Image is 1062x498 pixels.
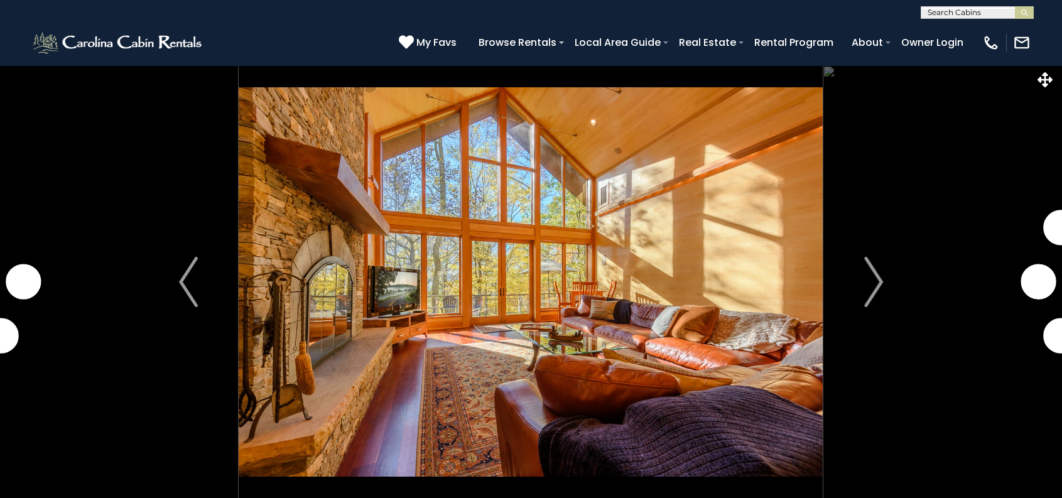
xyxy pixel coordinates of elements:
a: Local Area Guide [568,31,667,53]
a: Owner Login [895,31,970,53]
span: My Favs [416,35,457,50]
img: mail-regular-white.png [1013,34,1031,51]
a: Real Estate [673,31,742,53]
a: My Favs [399,35,460,51]
a: Rental Program [748,31,840,53]
img: phone-regular-white.png [982,34,1000,51]
img: arrow [179,257,198,307]
a: Browse Rentals [472,31,563,53]
img: White-1-2.png [31,30,205,55]
a: About [845,31,889,53]
img: arrow [864,257,883,307]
